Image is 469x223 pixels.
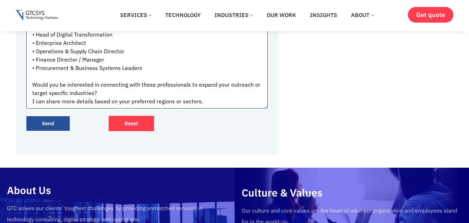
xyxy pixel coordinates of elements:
[261,7,301,23] a: Our Work
[209,7,258,23] a: Industries
[160,7,206,23] a: Technology
[109,116,154,132] input: Reset
[26,116,70,131] input: Send
[16,10,58,21] img: Gtcsys logo
[416,11,445,18] span: Get quote
[7,185,228,196] h2: About Us
[346,7,379,23] a: About
[115,7,157,23] a: Services
[242,188,462,198] h2: Culture & Values
[305,7,342,23] a: Insights
[408,7,453,23] a: Get quote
